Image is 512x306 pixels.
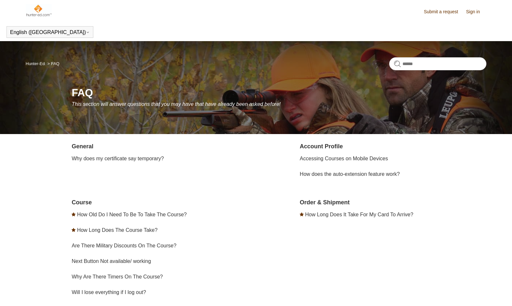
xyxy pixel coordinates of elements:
a: How Old Do I Need To Be To Take The Course? [77,212,187,217]
a: Order & Shipment [300,199,350,206]
a: General [72,143,93,150]
a: Submit a request [424,8,465,15]
a: How does the auto-extension feature work? [300,171,400,177]
a: Hunter-Ed [26,61,45,66]
svg: Promoted article [72,212,76,216]
p: This section will answer questions that you may have that have already been asked before! [72,100,486,108]
a: How Long Does The Course Take? [77,227,157,233]
a: How Long Does It Take For My Card To Arrive? [305,212,413,217]
li: FAQ [46,61,60,66]
svg: Promoted article [300,212,304,216]
a: Course [72,199,92,206]
a: Will I lose everything if I log out? [72,289,146,295]
a: Next Button Not available/ working [72,258,151,264]
a: Account Profile [300,143,343,150]
input: Search [389,57,486,70]
a: Why does my certificate say temporary? [72,156,164,161]
button: English ([GEOGRAPHIC_DATA]) [10,29,90,35]
a: Accessing Courses on Mobile Devices [300,156,388,161]
a: Are There Military Discounts On The Course? [72,243,176,248]
svg: Promoted article [72,228,76,232]
h1: FAQ [72,85,486,100]
li: Hunter-Ed [26,61,46,66]
a: Why Are There Timers On The Course? [72,274,163,279]
img: Hunter-Ed Help Center home page [26,4,52,17]
a: Sign in [466,8,486,15]
div: Chat Support [470,284,507,301]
